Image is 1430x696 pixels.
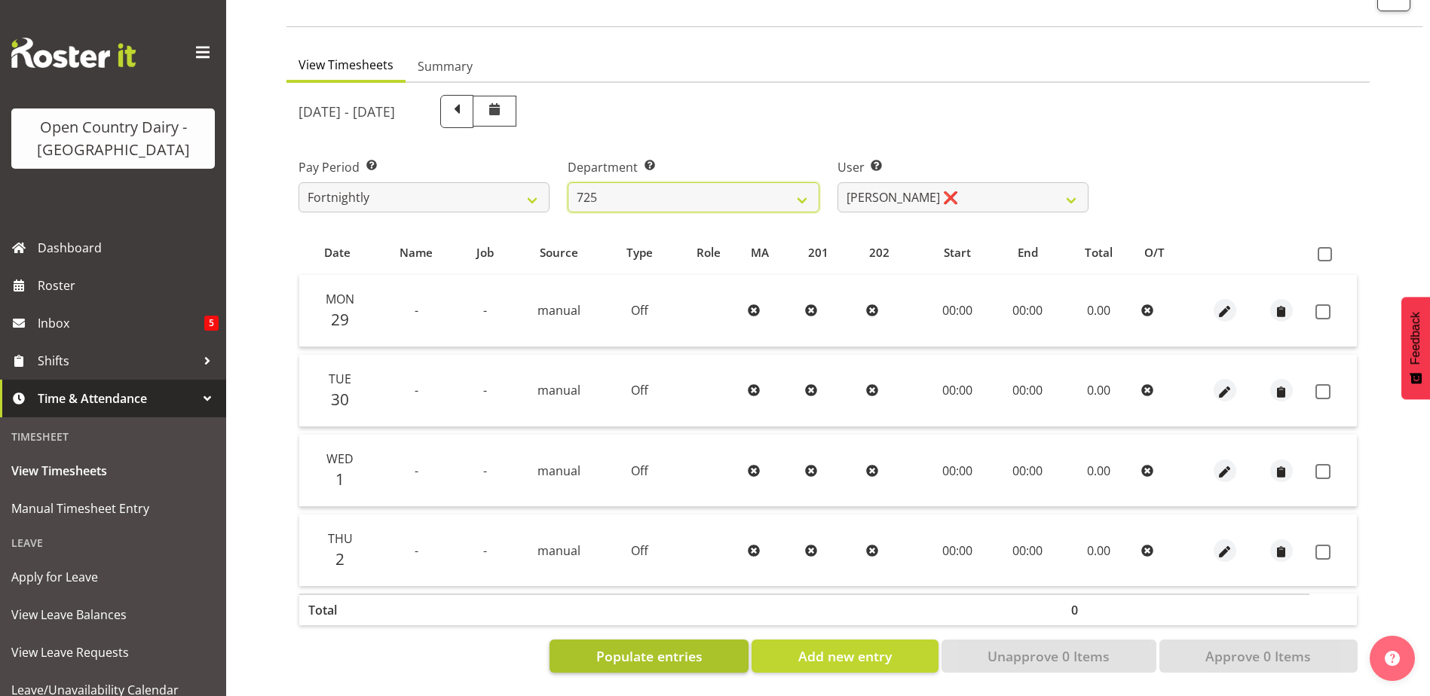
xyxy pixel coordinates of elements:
h5: [DATE] - [DATE] [299,103,395,120]
span: - [483,542,487,559]
span: View Leave Requests [11,641,215,664]
span: - [483,302,487,319]
span: Mon [326,291,354,307]
td: 0.00 [1062,355,1135,427]
span: manual [537,382,580,398]
label: Department [568,158,819,176]
span: Thu [328,530,353,547]
button: Populate entries [550,640,749,673]
span: 2 [335,548,344,569]
span: - [415,542,418,559]
td: 00:00 [921,355,994,427]
td: Off [604,514,675,586]
a: View Timesheets [4,452,222,490]
span: Type [626,244,653,261]
span: Summary [418,57,473,75]
span: Shifts [38,350,196,372]
span: Job [476,244,494,261]
span: 1 [335,469,344,490]
span: Add new entry [798,646,892,666]
td: 0.00 [1062,514,1135,586]
button: Unapprove 0 Items [942,640,1156,673]
span: Approve 0 Items [1205,646,1311,666]
td: 00:00 [994,355,1062,427]
th: Total [299,594,375,625]
div: Timesheet [4,421,222,452]
span: Start [944,244,971,261]
span: Name [400,244,433,261]
td: 0.00 [1062,275,1135,347]
span: O/T [1144,244,1165,261]
span: 5 [204,316,219,331]
label: User [837,158,1089,176]
span: View Timesheets [299,56,393,74]
span: Unapprove 0 Items [988,646,1110,666]
td: 00:00 [921,275,994,347]
span: - [483,462,487,479]
span: View Timesheets [11,459,215,482]
img: Rosterit website logo [11,38,136,68]
span: - [483,382,487,398]
span: Inbox [38,312,204,334]
span: View Leave Balances [11,603,215,626]
span: 30 [331,389,349,410]
div: Open Country Dairy - [GEOGRAPHIC_DATA] [26,116,200,161]
td: Off [604,435,675,507]
img: help-xxl-2.png [1385,651,1400,666]
button: Approve 0 Items [1159,640,1358,673]
span: Role [697,244,721,261]
span: Tue [329,371,351,387]
a: Apply for Leave [4,558,222,596]
span: End [1018,244,1038,261]
span: - [415,382,418,398]
button: Add new entry [752,640,938,673]
td: 00:00 [994,275,1062,347]
td: Off [604,355,675,427]
span: manual [537,542,580,559]
td: 00:00 [921,435,994,507]
span: Time & Attendance [38,387,196,410]
span: Source [540,244,578,261]
td: Off [604,275,675,347]
span: Total [1085,244,1113,261]
span: 202 [869,244,890,261]
span: MA [751,244,769,261]
span: manual [537,462,580,479]
span: Dashboard [38,237,219,259]
span: Roster [38,274,219,297]
div: Leave [4,527,222,558]
span: - [415,462,418,479]
span: Apply for Leave [11,566,215,588]
button: Feedback - Show survey [1401,297,1430,399]
th: 0 [1062,594,1135,625]
td: 00:00 [994,514,1062,586]
span: Wed [326,450,354,467]
span: 29 [331,309,349,330]
td: 00:00 [921,514,994,586]
span: 201 [808,244,828,261]
a: Manual Timesheet Entry [4,490,222,527]
span: manual [537,302,580,319]
span: Date [324,244,351,261]
span: Populate entries [596,646,703,666]
span: - [415,302,418,319]
label: Pay Period [299,158,550,176]
span: Feedback [1409,312,1422,365]
td: 00:00 [994,435,1062,507]
span: Manual Timesheet Entry [11,497,215,520]
a: View Leave Requests [4,633,222,671]
td: 0.00 [1062,435,1135,507]
a: View Leave Balances [4,596,222,633]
